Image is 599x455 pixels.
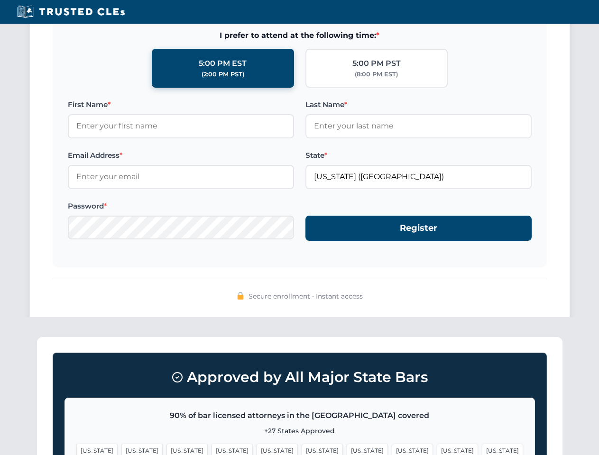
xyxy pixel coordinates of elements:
[305,165,532,189] input: Florida (FL)
[355,70,398,79] div: (8:00 PM EST)
[68,29,532,42] span: I prefer to attend at the following time:
[305,216,532,241] button: Register
[352,57,401,70] div: 5:00 PM PST
[305,150,532,161] label: State
[14,5,128,19] img: Trusted CLEs
[305,114,532,138] input: Enter your last name
[68,114,294,138] input: Enter your first name
[249,291,363,301] span: Secure enrollment • Instant access
[202,70,244,79] div: (2:00 PM PST)
[76,426,523,436] p: +27 States Approved
[68,165,294,189] input: Enter your email
[68,200,294,212] label: Password
[68,150,294,161] label: Email Address
[305,99,532,110] label: Last Name
[237,292,244,300] img: 🔒
[65,364,535,390] h3: Approved by All Major State Bars
[199,57,247,70] div: 5:00 PM EST
[76,409,523,422] p: 90% of bar licensed attorneys in the [GEOGRAPHIC_DATA] covered
[68,99,294,110] label: First Name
